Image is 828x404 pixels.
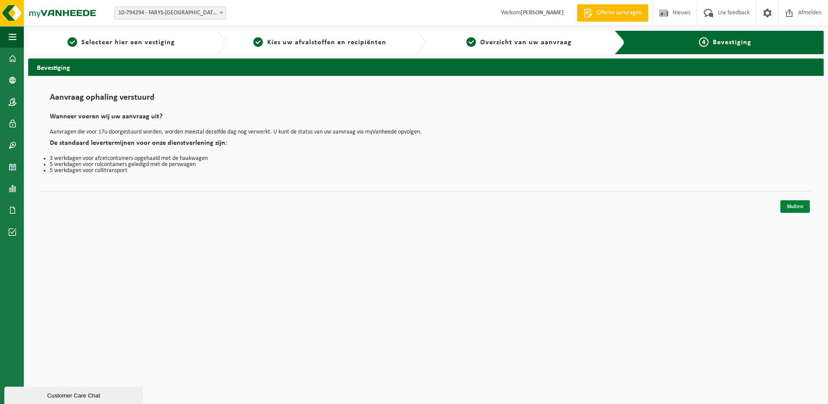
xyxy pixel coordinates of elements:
span: 2 [253,37,263,47]
a: Offerte aanvragen [577,4,648,22]
a: 2Kies uw afvalstoffen en recipiënten [231,37,408,48]
iframe: chat widget [4,385,145,404]
li: 5 werkdagen voor collitransport [50,168,802,174]
span: Offerte aanvragen [595,9,644,17]
a: 3Overzicht van uw aanvraag [430,37,608,48]
span: 1 [68,37,77,47]
p: Aanvragen die voor 17u doorgestuurd worden, worden meestal dezelfde dag nog verwerkt. U kunt de s... [50,129,802,135]
a: 1Selecteer hier een vestiging [32,37,210,48]
li: 3 werkdagen voor afzetcontainers opgehaald met de haakwagen [50,156,802,162]
span: Selecteer hier een vestiging [81,39,175,46]
a: Sluiten [780,200,810,213]
span: 3 [466,37,476,47]
h2: Bevestiging [28,59,824,75]
span: 10-794294 - FARYS-BRUGGE - BRUGGE [115,7,226,19]
h2: Wanneer voeren wij uw aanvraag uit? [50,113,802,125]
h2: De standaard levertermijnen voor onze dienstverlening zijn: [50,140,802,151]
span: 10-794294 - FARYS-BRUGGE - BRUGGE [114,7,226,20]
h1: Aanvraag ophaling verstuurd [50,93,802,107]
span: 4 [699,37,708,47]
strong: [PERSON_NAME] [521,10,564,16]
span: Kies uw afvalstoffen en recipiënten [267,39,386,46]
span: Overzicht van uw aanvraag [480,39,572,46]
span: Bevestiging [713,39,751,46]
li: 5 werkdagen voor rolcontainers geledigd met de perswagen [50,162,802,168]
